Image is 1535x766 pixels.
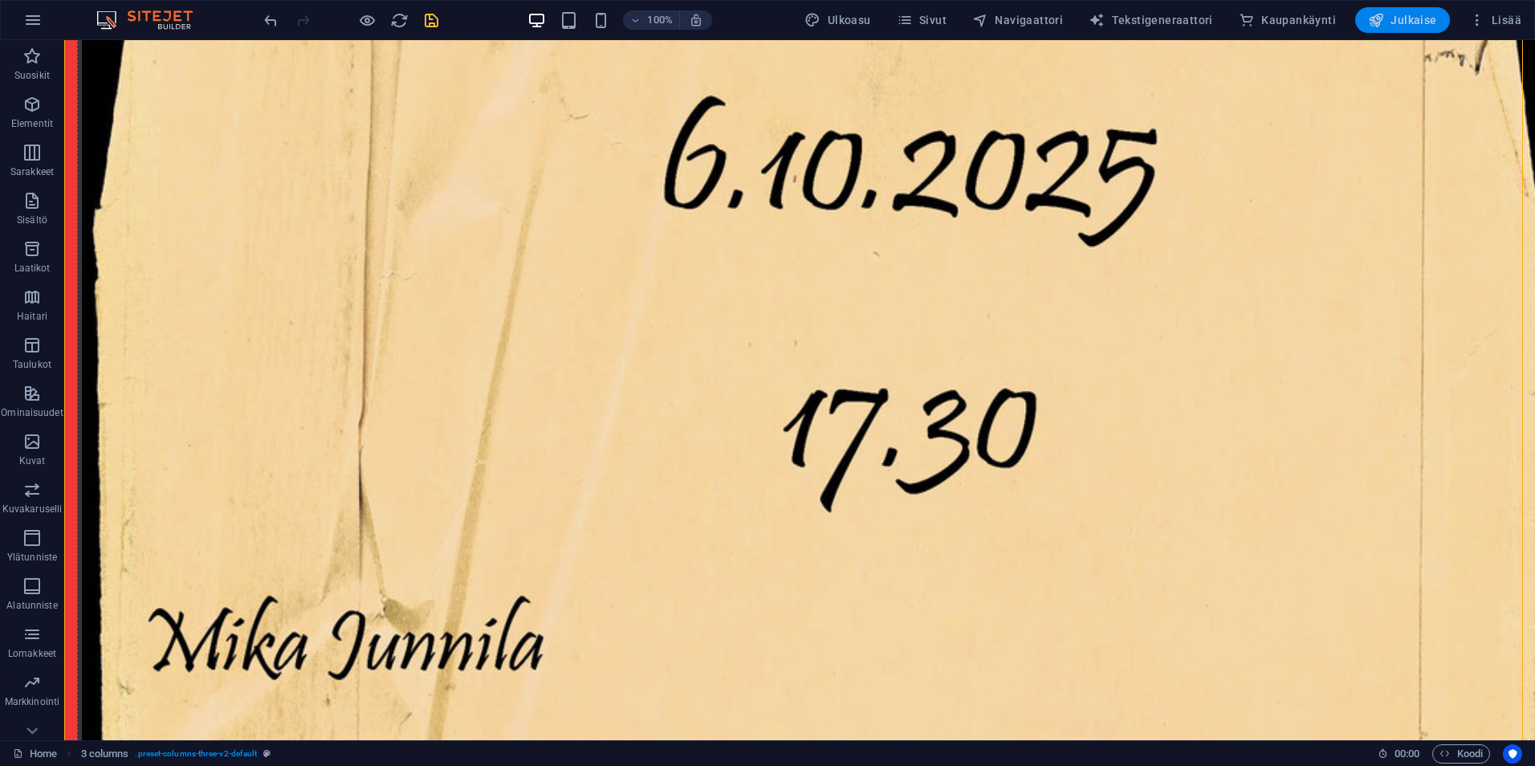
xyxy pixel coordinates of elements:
button: Julkaise [1355,7,1450,33]
button: Kaupankäynti [1232,7,1342,33]
h6: Istunnon aika [1378,744,1420,764]
nav: breadcrumb [81,744,271,764]
span: Julkaise [1368,12,1437,28]
span: Ulkoasu [804,12,870,28]
button: Koodi [1432,744,1490,764]
span: . preset-columns-three-v2-default [135,744,257,764]
p: Haitari [17,310,47,323]
span: Napsauta valitaksesi. Kaksoisnapsauta muokataksesi [81,744,129,764]
span: Sivut [897,12,947,28]
p: Markkinointi [5,695,59,708]
p: Suosikit [14,69,50,82]
span: 00 00 [1395,744,1419,764]
span: Koodi [1439,744,1483,764]
button: Ulkoasu [798,7,877,33]
p: Elementit [11,117,53,130]
span: Lisää [1469,12,1521,28]
button: Usercentrics [1503,744,1522,764]
button: Sivut [890,7,953,33]
span: Navigaattori [972,12,1063,28]
button: Napsauta tästä poistuaksesi esikatselutilasta ja jatkaaksesi muokkaamista [357,10,377,30]
p: Kuvakaruselli [2,503,62,515]
p: Alatunniste [6,599,57,612]
button: undo [261,10,280,30]
i: Lataa sivu uudelleen [390,11,409,30]
button: reload [389,10,409,30]
button: save [421,10,441,30]
i: Kumoa: Poista elementtejä (Ctrl+Z) [262,11,280,30]
span: Kaupankäynti [1239,12,1336,28]
a: Napsauta peruuttaaksesi valinnan. Kaksoisnapsauta avataksesi Sivut [13,744,57,764]
button: 100% [623,10,680,30]
p: Ominaisuudet [1,406,63,419]
p: Sarakkeet [10,165,54,178]
img: Editor Logo [92,10,213,30]
button: Navigaattori [966,7,1069,33]
span: : [1406,748,1408,760]
i: Tallenna (Ctrl+S) [422,11,441,30]
p: Ylätunniste [7,551,57,564]
button: Lisää [1463,7,1528,33]
button: Tekstigeneraattori [1082,7,1219,33]
i: Tämä elementti on mukautettava esiasetus [263,749,271,758]
p: Lomakkeet [8,647,56,660]
p: Taulukot [13,358,51,371]
p: Kuvat [19,454,46,467]
p: Sisältö [17,214,47,226]
p: Laatikot [14,262,51,275]
div: Ulkoasu (Ctrl+Alt+Y) [798,7,877,33]
i: Koon muuttuessa säädä zoomaustaso automaattisesti sopimaan valittuun laitteeseen. [689,13,703,27]
span: Tekstigeneraattori [1089,12,1213,28]
h6: 100% [647,10,673,30]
